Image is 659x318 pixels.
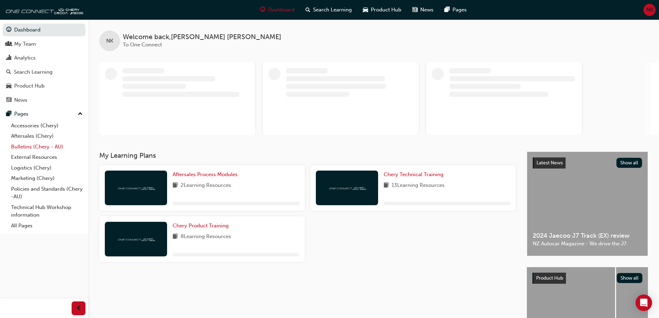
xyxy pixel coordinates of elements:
a: Analytics [3,52,85,64]
button: NK [643,4,656,16]
a: External Resources [8,152,85,163]
span: NK [106,37,113,45]
span: Product Hub [536,275,563,281]
span: To One Connect [123,42,162,48]
div: Open Intercom Messenger [635,294,652,311]
div: Search Learning [14,68,53,76]
div: Pages [14,110,28,118]
span: news-icon [6,97,11,103]
a: search-iconSearch Learning [300,3,357,17]
a: pages-iconPages [439,3,472,17]
span: car-icon [363,6,368,14]
a: Chery Product Training [173,222,231,230]
span: car-icon [6,83,11,89]
span: guage-icon [6,27,11,33]
div: My Team [14,40,36,48]
span: News [420,6,433,14]
span: Welcome back , [PERSON_NAME] [PERSON_NAME] [123,33,281,41]
a: Aftersales (Chery) [8,131,85,142]
span: 2024 Jaecoo J7 Track (EX) review [533,232,642,240]
div: Product Hub [14,82,45,90]
img: oneconnect [117,184,155,191]
h3: My Learning Plans [99,152,516,160]
a: Product Hub [3,80,85,92]
a: All Pages [8,220,85,231]
span: prev-icon [76,304,81,313]
a: Chery Technical Training [384,171,446,179]
span: guage-icon [260,6,265,14]
span: Dashboard [268,6,294,14]
span: book-icon [173,233,178,241]
span: book-icon [173,181,178,190]
span: NK [646,6,653,14]
a: Accessories (Chery) [8,120,85,131]
span: 8 Learning Resources [181,233,231,241]
span: Latest News [537,160,563,166]
img: oneconnect [328,184,366,191]
a: Logistics (Chery) [8,163,85,173]
span: 13 Learning Resources [392,181,445,190]
a: Dashboard [3,24,85,36]
a: Technical Hub Workshop information [8,202,85,220]
img: oneconnect [117,236,155,242]
span: search-icon [305,6,310,14]
button: DashboardMy TeamAnalyticsSearch LearningProduct HubNews [3,22,85,108]
button: Show all [617,273,643,283]
a: Policies and Standards (Chery -AU) [8,184,85,202]
button: Show all [616,158,642,168]
span: NZ Autocar Magazine - We drive the J7. [533,240,642,248]
span: Chery Technical Training [384,171,443,178]
button: Pages [3,108,85,120]
a: Latest NewsShow all2024 Jaecoo J7 Track (EX) reviewNZ Autocar Magazine - We drive the J7. [527,152,648,256]
span: 2 Learning Resources [181,181,231,190]
span: Chery Product Training [173,222,229,229]
a: guage-iconDashboard [255,3,300,17]
a: news-iconNews [407,3,439,17]
img: oneconnect [3,3,83,17]
a: My Team [3,38,85,51]
span: up-icon [78,110,83,119]
a: Search Learning [3,66,85,79]
span: Pages [452,6,467,14]
a: Latest NewsShow all [533,157,642,169]
span: news-icon [412,6,418,14]
span: pages-icon [445,6,450,14]
a: Product HubShow all [532,273,642,284]
a: News [3,94,85,107]
span: Product Hub [371,6,401,14]
span: pages-icon [6,111,11,117]
a: Bulletins (Chery - AU) [8,142,85,152]
span: chart-icon [6,55,11,61]
a: car-iconProduct Hub [357,3,407,17]
span: Search Learning [313,6,352,14]
div: News [14,96,27,104]
span: search-icon [6,69,11,75]
span: Aftersales Process Modules [173,171,238,178]
span: book-icon [384,181,389,190]
span: people-icon [6,41,11,47]
a: Aftersales Process Modules [173,171,240,179]
div: Analytics [14,54,36,62]
a: Marketing (Chery) [8,173,85,184]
